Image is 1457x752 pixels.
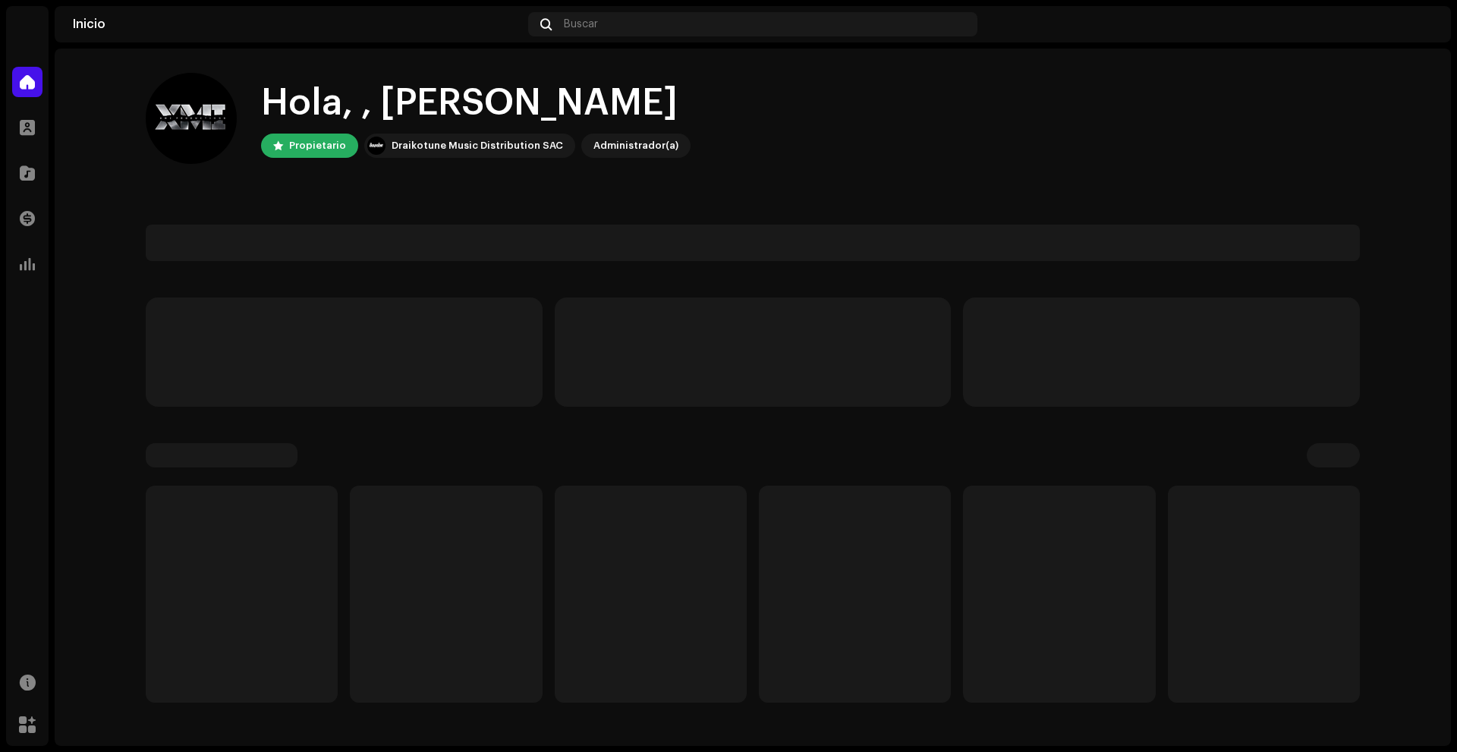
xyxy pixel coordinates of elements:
div: Hola, , [PERSON_NAME] [261,79,691,127]
div: Propietario [289,137,346,155]
img: 1db84ccb-9bf9-4989-b084-76f78488e5bc [1408,12,1433,36]
div: Inicio [73,18,522,30]
div: Administrador(a) [593,137,678,155]
img: 10370c6a-d0e2-4592-b8a2-38f444b0ca44 [367,137,385,155]
img: 1db84ccb-9bf9-4989-b084-76f78488e5bc [146,73,237,164]
span: Buscar [564,18,598,30]
div: Draikotune Music Distribution SAC [392,137,563,155]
